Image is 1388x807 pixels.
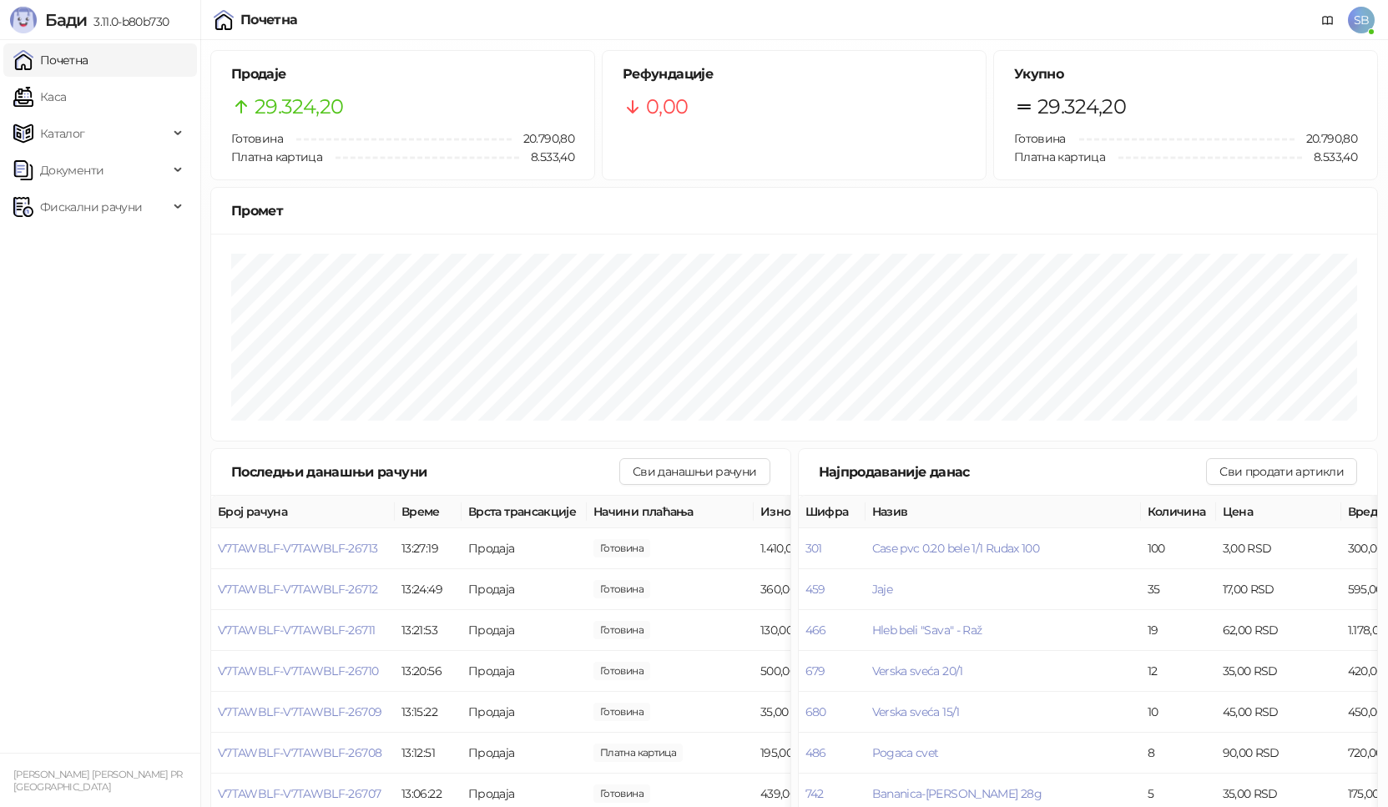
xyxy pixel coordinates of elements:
span: SB [1348,7,1375,33]
button: Pogaca cvet [872,745,939,760]
button: V7TAWBLF-V7TAWBLF-26713 [218,541,377,556]
button: Verska sveća 15/1 [872,704,960,719]
div: Последњи данашњи рачуни [231,462,619,482]
td: 195,00 RSD [754,733,879,774]
td: 500,00 RSD [754,651,879,692]
button: 486 [805,745,826,760]
img: Logo [10,7,37,33]
span: Документи [40,154,103,187]
td: 130,00 RSD [754,610,879,651]
button: Hleb beli "Sava" - Raž [872,623,982,638]
button: 301 [805,541,822,556]
span: 29.324,20 [1037,91,1126,123]
span: 8.533,40 [519,148,574,166]
span: 20.790,80 [1295,129,1357,148]
button: V7TAWBLF-V7TAWBLF-26709 [218,704,381,719]
a: Каса [13,80,66,113]
th: Време [395,496,462,528]
span: Бади [45,10,87,30]
span: Готовина [231,131,283,146]
td: 13:12:51 [395,733,462,774]
td: 35 [1141,569,1216,610]
button: V7TAWBLF-V7TAWBLF-26708 [218,745,381,760]
td: Продаја [462,569,587,610]
td: 100 [1141,528,1216,569]
td: 13:20:56 [395,651,462,692]
td: 35,00 RSD [754,692,879,733]
td: 45,00 RSD [1216,692,1341,733]
td: 35,00 RSD [1216,651,1341,692]
button: Verska sveća 20/1 [872,663,963,678]
span: 20.790,80 [512,129,574,148]
div: Промет [231,200,1357,221]
th: Назив [866,496,1141,528]
th: Количина [1141,496,1216,528]
span: 0,00 [646,91,688,123]
button: 679 [805,663,825,678]
td: 62,00 RSD [1216,610,1341,651]
span: Фискални рачуни [40,190,142,224]
td: 3,00 RSD [1216,528,1341,569]
td: Продаја [462,692,587,733]
button: Case pvc 0.20 bele 1/1 Rudax 100 [872,541,1040,556]
td: 17,00 RSD [1216,569,1341,610]
td: 10 [1141,692,1216,733]
span: 439,00 [593,784,650,803]
td: 13:21:53 [395,610,462,651]
button: V7TAWBLF-V7TAWBLF-26711 [218,623,375,638]
td: 1.410,00 RSD [754,528,879,569]
span: 8.533,40 [1302,148,1357,166]
span: Платна картица [1014,149,1105,164]
button: 680 [805,704,826,719]
th: Начини плаћања [587,496,754,528]
td: 13:27:19 [395,528,462,569]
span: Платна картица [231,149,322,164]
button: Jaje [872,582,892,597]
span: 360,00 [593,580,650,598]
td: 19 [1141,610,1216,651]
span: 3.11.0-b80b730 [87,14,169,29]
h5: Продаје [231,64,574,84]
th: Врста трансакције [462,496,587,528]
td: 13:15:22 [395,692,462,733]
span: 500,00 [593,662,650,680]
th: Износ [754,496,879,528]
h5: Рефундације [623,64,966,84]
th: Шифра [799,496,866,528]
td: 90,00 RSD [1216,733,1341,774]
button: Bananica-[PERSON_NAME] 28g [872,786,1042,801]
button: V7TAWBLF-V7TAWBLF-26712 [218,582,377,597]
button: V7TAWBLF-V7TAWBLF-26710 [218,663,378,678]
span: 35,00 [593,703,650,721]
h5: Укупно [1014,64,1357,84]
td: Продаја [462,733,587,774]
div: Почетна [240,13,298,27]
td: 12 [1141,651,1216,692]
div: Најпродаваније данас [819,462,1207,482]
span: Каталог [40,117,85,150]
a: Почетна [13,43,88,77]
span: 195,00 [593,744,683,762]
th: Број рачуна [211,496,395,528]
button: 742 [805,786,824,801]
td: 360,00 RSD [754,569,879,610]
button: 466 [805,623,826,638]
span: 29.324,20 [255,91,343,123]
a: Документација [1315,7,1341,33]
button: Сви продати артикли [1206,458,1357,485]
th: Цена [1216,496,1341,528]
td: Продаја [462,610,587,651]
span: 1.410,00 [593,539,650,557]
button: V7TAWBLF-V7TAWBLF-26707 [218,786,381,801]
